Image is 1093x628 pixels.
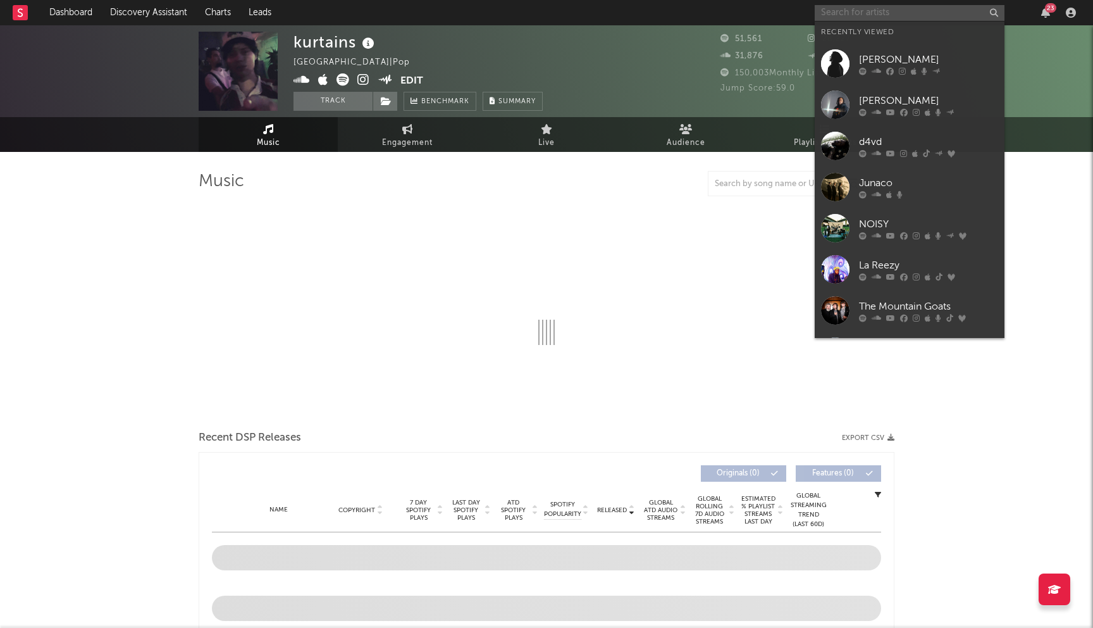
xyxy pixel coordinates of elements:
[400,73,423,89] button: Edit
[808,52,833,60] span: 26
[720,35,762,43] span: 51,561
[859,93,998,108] div: [PERSON_NAME]
[815,5,1004,21] input: Search for artists
[497,499,530,522] span: ATD Spotify Plays
[692,495,727,525] span: Global Rolling 7D Audio Streams
[544,500,581,519] span: Spotify Popularity
[237,505,320,515] div: Name
[338,506,375,514] span: Copyright
[257,135,280,151] span: Music
[667,135,705,151] span: Audience
[1041,8,1050,18] button: 23
[382,135,433,151] span: Engagement
[597,506,627,514] span: Released
[701,465,786,482] button: Originals(0)
[741,495,775,525] span: Estimated % Playlist Streams Last Day
[789,491,827,529] div: Global Streaming Trend (Last 60D)
[199,117,338,152] a: Music
[199,430,301,446] span: Recent DSP Releases
[1045,3,1056,13] div: 23
[815,331,1004,372] a: Gunnr
[815,166,1004,208] a: Junaco
[859,299,998,314] div: The Mountain Goats
[815,84,1004,125] a: [PERSON_NAME]
[477,117,616,152] a: Live
[449,499,483,522] span: Last Day Spotify Plays
[643,499,678,522] span: Global ATD Audio Streams
[859,134,998,149] div: d4vd
[538,135,555,151] span: Live
[293,32,378,53] div: kurtains
[720,52,763,60] span: 31,876
[842,434,894,442] button: Export CSV
[808,35,851,43] span: 28,227
[794,135,856,151] span: Playlists/Charts
[755,117,894,152] a: Playlists/Charts
[859,217,998,232] div: NOISY
[338,117,477,152] a: Engagement
[616,117,755,152] a: Audience
[293,92,373,111] button: Track
[421,94,469,110] span: Benchmark
[859,52,998,67] div: [PERSON_NAME]
[815,125,1004,166] a: d4vd
[708,179,842,189] input: Search by song name or URL
[859,175,998,191] div: Junaco
[815,43,1004,84] a: [PERSON_NAME]
[796,465,881,482] button: Features(0)
[821,25,998,40] div: Recently Viewed
[498,98,536,105] span: Summary
[720,84,795,92] span: Jump Score: 59.0
[402,499,435,522] span: 7 Day Spotify Plays
[293,55,424,70] div: [GEOGRAPHIC_DATA] | Pop
[815,249,1004,290] a: La Reezy
[483,92,543,111] button: Summary
[815,290,1004,331] a: The Mountain Goats
[804,470,862,477] span: Features ( 0 )
[709,470,767,477] span: Originals ( 0 )
[815,208,1004,249] a: NOISY
[404,92,476,111] a: Benchmark
[859,258,998,273] div: La Reezy
[720,69,846,77] span: 150,003 Monthly Listeners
